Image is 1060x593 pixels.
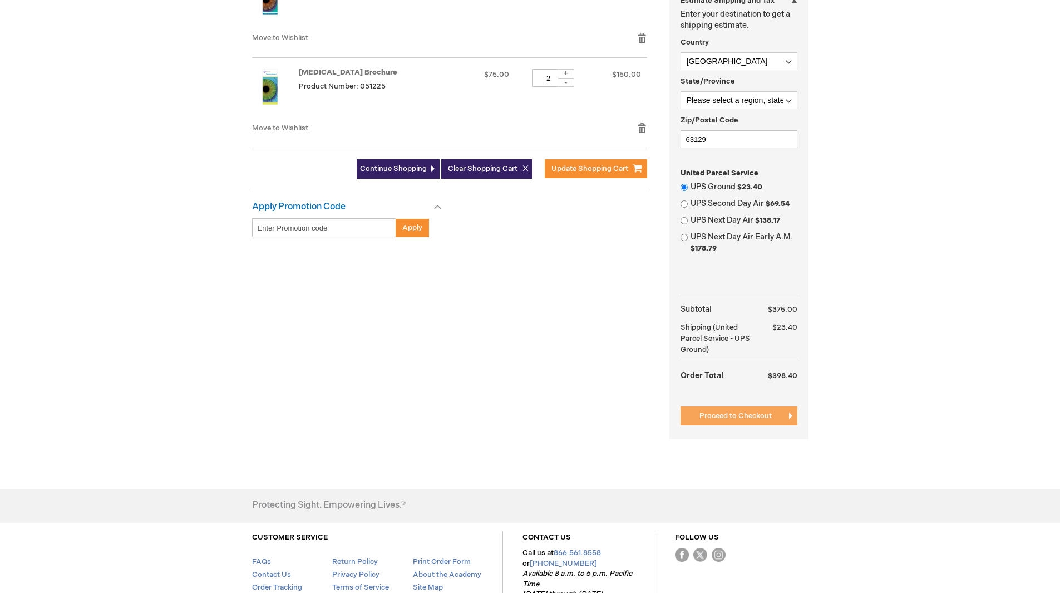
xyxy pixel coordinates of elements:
span: Shipping [681,323,711,332]
p: Enter your destination to get a shipping estimate. [681,9,797,31]
span: Product Number: 051225 [299,82,386,91]
label: UPS Ground [691,182,797,193]
th: Subtotal [681,301,760,318]
a: Terms of Service [332,583,389,592]
span: State/Province [681,77,735,86]
a: Site Map [413,583,443,592]
span: Clear Shopping Cart [448,164,517,173]
span: $398.40 [768,371,797,380]
a: Contact Us [252,570,291,579]
span: $375.00 [768,305,797,314]
label: UPS Next Day Air Early A.M. [691,232,797,254]
button: Update Shopping Cart [545,159,647,178]
a: Order Tracking [252,583,302,592]
a: Cataract Surgery Brochure [252,69,299,111]
span: Continue Shopping [360,164,427,173]
a: CONTACT US [522,533,571,542]
span: $178.79 [691,244,717,253]
img: Twitter [693,548,707,562]
span: (United Parcel Service - UPS Ground) [681,323,750,354]
div: - [558,78,574,87]
a: Print Order Form [413,557,471,566]
span: Apply [402,223,422,232]
span: United Parcel Service [681,169,758,178]
span: Update Shopping Cart [551,164,628,173]
a: Return Policy [332,557,378,566]
h4: Protecting Sight. Empowering Lives.® [252,501,406,511]
span: $23.40 [737,183,762,192]
strong: Apply Promotion Code [252,202,346,212]
img: Cataract Surgery Brochure [252,69,288,105]
span: $75.00 [484,70,509,79]
a: Move to Wishlist [252,33,308,42]
a: CUSTOMER SERVICE [252,533,328,542]
a: 866.561.8558 [554,548,601,557]
span: $69.54 [766,199,790,208]
label: UPS Next Day Air [691,215,797,226]
span: $150.00 [612,70,641,79]
img: Facebook [675,548,689,562]
div: + [558,69,574,79]
button: Clear Shopping Cart [441,159,532,179]
span: $138.17 [755,216,780,225]
a: [MEDICAL_DATA] Brochure [299,68,397,77]
button: Apply [396,218,429,237]
a: FAQs [252,557,271,566]
a: Continue Shopping [357,159,440,179]
span: Country [681,38,709,47]
img: instagram [712,548,726,562]
a: Privacy Policy [332,570,379,579]
button: Proceed to Checkout [681,406,797,425]
span: Zip/Postal Code [681,116,738,125]
strong: Order Total [681,365,723,385]
label: UPS Second Day Air [691,198,797,209]
a: Move to Wishlist [252,124,308,133]
input: Qty [532,69,565,87]
span: $23.40 [772,323,797,332]
span: Proceed to Checkout [699,411,772,420]
a: About the Academy [413,570,481,579]
input: Enter Promotion code [252,218,396,237]
a: [PHONE_NUMBER] [530,559,597,568]
a: FOLLOW US [675,533,719,542]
